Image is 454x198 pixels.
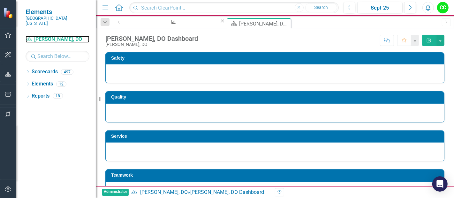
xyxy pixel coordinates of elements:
div: [PERSON_NAME], DO Dashboard [190,189,264,195]
a: Elements [32,80,53,88]
div: [PERSON_NAME], DO Dashboard [105,35,198,42]
div: [PERSON_NAME], DO Dashboard [239,20,289,28]
h3: Teamwork [111,173,441,178]
div: Ambulatory Documentation Completed [DATE] [131,24,214,32]
a: Ambulatory Documentation Completed [DATE] [125,18,219,26]
div: Sept-25 [359,4,400,12]
input: Search ClearPoint... [129,2,339,13]
button: Sept-25 [357,2,403,13]
span: Elements [26,8,89,16]
h3: Safety [111,56,441,61]
button: CC [437,2,449,13]
a: [PERSON_NAME], DO [26,36,89,43]
span: Administrator [102,189,129,196]
div: [PERSON_NAME], DO [105,42,198,47]
input: Search Below... [26,51,89,62]
div: 497 [61,69,73,75]
div: Open Intercom Messenger [432,176,448,192]
a: Scorecards [32,68,58,76]
img: ClearPoint Strategy [3,7,15,19]
div: » [131,189,270,196]
a: Reports [32,92,49,100]
h3: Service [111,134,441,139]
span: Search [314,5,328,10]
div: 12 [56,81,66,87]
small: [GEOGRAPHIC_DATA][US_STATE] [26,16,89,26]
a: [PERSON_NAME], DO [140,189,188,195]
button: Search [305,3,337,12]
div: 18 [53,93,63,99]
h3: Quality [111,95,441,99]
